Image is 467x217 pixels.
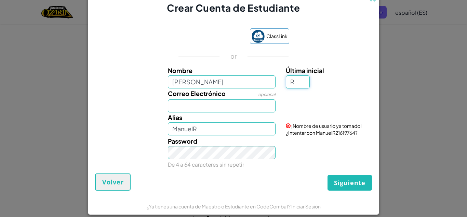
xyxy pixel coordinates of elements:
[168,67,192,74] span: Nombre
[252,30,265,43] img: classlink-logo-small.png
[258,92,276,97] span: opcional
[175,29,246,44] iframe: Botón de Acceder con Google
[167,2,300,14] span: Crear Cuenta de Estudiante
[286,67,324,74] span: Última inicial
[291,203,321,209] a: Iniciar Sesión
[168,161,244,168] small: De 4 a 64 caracteres sin repetir
[168,89,226,97] span: Correo Electrónico
[328,175,372,191] button: Siguiente
[266,31,288,41] span: ClassLink
[168,113,182,121] span: Alias
[286,123,362,136] span: ¡Nombre de usuario ya tomado! ¿Intentar con ManuelR21619764?
[95,173,131,191] button: Volver
[334,179,365,187] span: Siguiente
[147,203,291,209] span: ¿Ya tienes una cuenta de Maestro o Estudiante en CodeCombat?
[102,178,123,186] span: Volver
[230,52,237,60] p: or
[168,137,197,145] span: Password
